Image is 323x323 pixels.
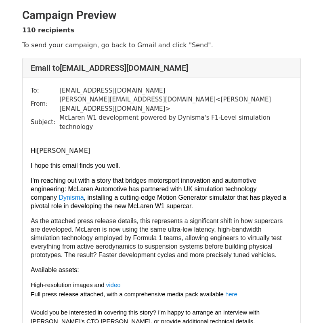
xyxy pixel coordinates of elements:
td: McLaren W1 development powered by Dynisma's F1-Level simulation technology [59,113,292,131]
span: [PERSON_NAME] [37,147,90,154]
h4: Email to [EMAIL_ADDRESS][DOMAIN_NAME] [31,63,292,73]
a: here [225,291,237,298]
strong: 110 recipients [22,26,74,34]
font: I hope this email finds you well. [31,162,120,169]
td: Subject: [31,113,59,131]
td: [PERSON_NAME][EMAIL_ADDRESS][DOMAIN_NAME] < [PERSON_NAME][EMAIL_ADDRESS][DOMAIN_NAME] > [59,95,292,113]
td: To: [31,86,59,95]
a: video [106,281,121,288]
td: [EMAIL_ADDRESS][DOMAIN_NAME] [59,86,292,95]
font: High-resolution images and [31,281,121,288]
td: From: [31,95,59,113]
font: As the attached press release details, this represents a significant shift in how supercars are d... [31,217,283,258]
h2: Campaign Preview [22,8,301,22]
p: To send your campaign, go back to Gmail and click "Send". [22,41,301,49]
font: Full press release attached, with a comprehensive media pack available [31,291,237,298]
font: I'm reaching out with a story that bridges motorsport innovation and automotive engineering: McLa... [31,177,286,209]
a: Dynisma [59,194,84,201]
font: Hi [31,147,37,154]
font: Available assets: [31,266,79,273]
